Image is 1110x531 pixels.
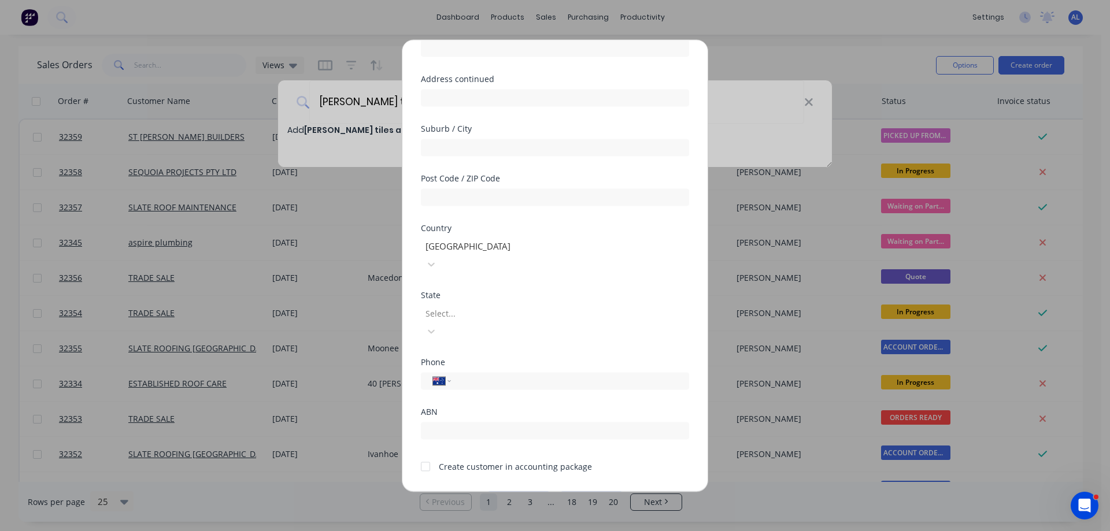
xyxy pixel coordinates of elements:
[487,491,550,510] button: Save
[421,358,689,366] div: Phone
[421,291,689,299] div: State
[421,125,689,133] div: Suburb / City
[421,224,689,232] div: Country
[1071,492,1098,519] iframe: Intercom live chat
[421,75,689,83] div: Address continued
[560,491,623,510] button: Cancel
[421,174,689,183] div: Post Code / ZIP Code
[421,408,689,416] div: ABN
[439,461,592,473] div: Create customer in accounting package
